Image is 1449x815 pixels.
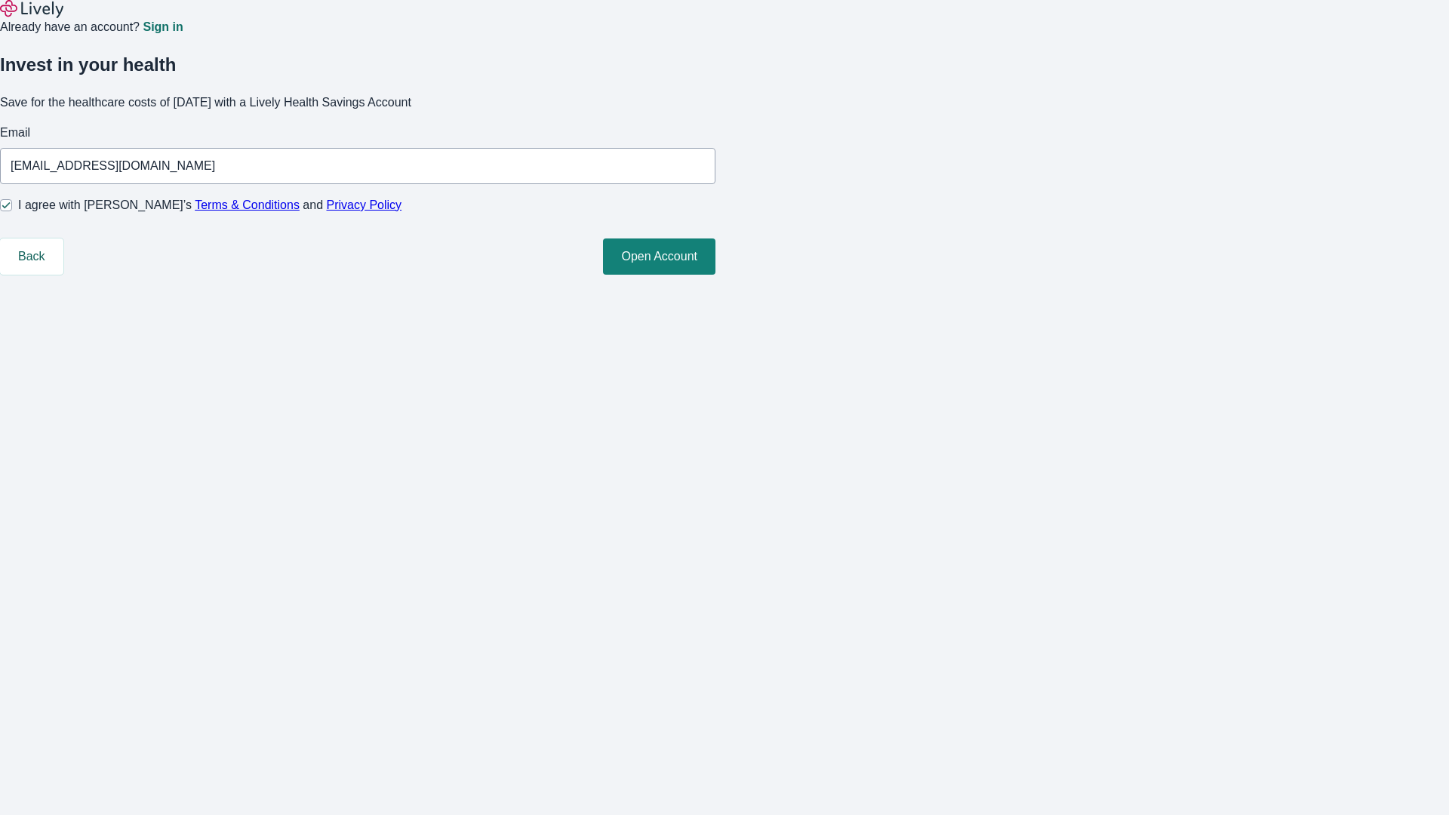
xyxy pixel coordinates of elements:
a: Sign in [143,21,183,33]
a: Privacy Policy [327,198,402,211]
span: I agree with [PERSON_NAME]’s and [18,196,401,214]
a: Terms & Conditions [195,198,300,211]
button: Open Account [603,238,715,275]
